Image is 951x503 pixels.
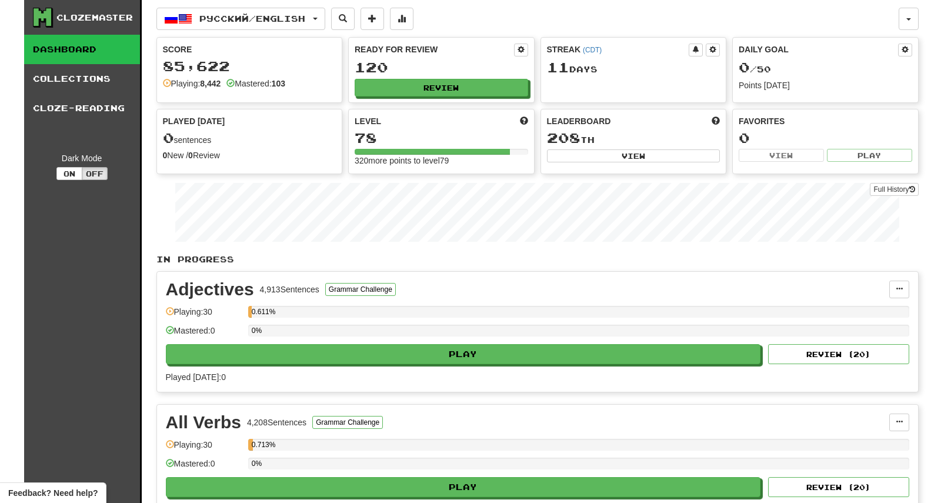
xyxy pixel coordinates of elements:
div: Favorites [739,115,912,127]
a: Collections [24,64,140,94]
span: 208 [547,129,580,146]
button: View [739,149,824,162]
button: More stats [390,8,413,30]
button: View [547,149,720,162]
div: Clozemaster [56,12,133,24]
strong: 8,442 [200,79,221,88]
span: 11 [547,59,569,75]
button: Review (20) [768,477,909,497]
button: Play [166,344,761,364]
div: Points [DATE] [739,79,912,91]
div: Playing: 30 [166,439,242,458]
a: Cloze-Reading [24,94,140,123]
span: Score more points to level up [520,115,528,127]
p: In Progress [156,254,919,265]
div: New / Review [163,149,336,161]
span: / 50 [739,64,771,74]
button: Off [82,167,108,180]
button: On [56,167,82,180]
span: Open feedback widget [8,487,98,499]
button: Play [827,149,912,162]
button: Grammar Challenge [325,283,396,296]
strong: 0 [163,151,168,160]
div: 0 [739,131,912,145]
button: Русский/English [156,8,325,30]
div: Playing: [163,78,221,89]
div: Daily Goal [739,44,898,56]
div: 120 [355,60,528,75]
span: Played [DATE] [163,115,225,127]
a: Full History [870,183,918,196]
span: 0 [163,129,174,146]
a: Dashboard [24,35,140,64]
div: 4,913 Sentences [260,284,319,295]
div: th [547,131,720,146]
div: Mastered: [226,78,285,89]
div: Mastered: 0 [166,325,242,344]
div: 85,622 [163,59,336,74]
div: 78 [355,131,528,145]
button: Grammar Challenge [312,416,383,429]
span: 0 [739,59,750,75]
div: Score [163,44,336,55]
div: 4,208 Sentences [247,417,306,428]
div: Mastered: 0 [166,458,242,477]
span: Level [355,115,381,127]
button: Review [355,79,528,96]
div: 0.713% [252,439,253,451]
span: Русский / English [199,14,305,24]
strong: 103 [272,79,285,88]
div: All Verbs [166,414,241,431]
div: Playing: 30 [166,306,242,325]
div: Dark Mode [33,152,131,164]
button: Search sentences [331,8,355,30]
button: Review (20) [768,344,909,364]
span: This week in points, UTC [712,115,720,127]
strong: 0 [188,151,193,160]
div: sentences [163,131,336,146]
div: Day s [547,60,720,75]
div: 320 more points to level 79 [355,155,528,166]
button: Add sentence to collection [361,8,384,30]
div: Adjectives [166,281,254,298]
div: Streak [547,44,689,55]
span: Leaderboard [547,115,611,127]
button: Play [166,477,761,497]
div: Ready for Review [355,44,514,55]
span: Played [DATE]: 0 [166,372,226,382]
a: (CDT) [583,46,602,54]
